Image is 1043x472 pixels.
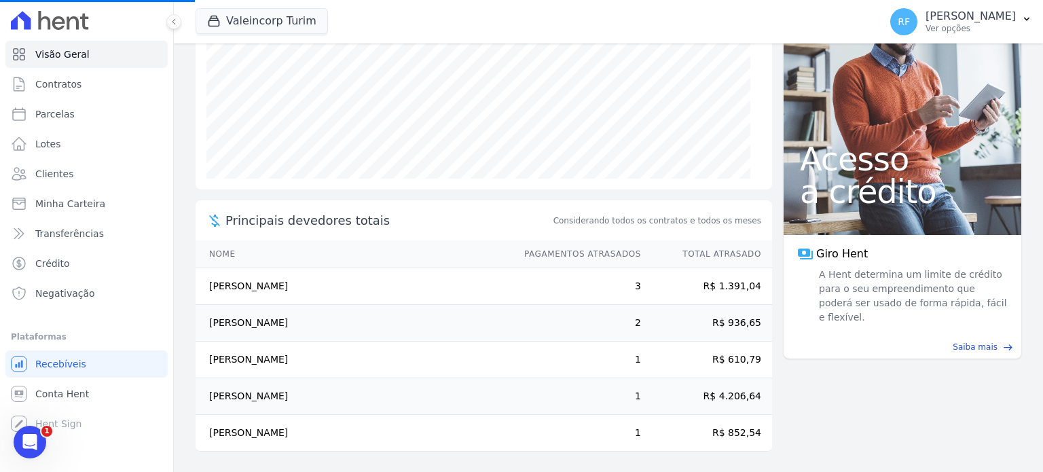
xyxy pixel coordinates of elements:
span: Acesso [800,143,1005,175]
span: a crédito [800,175,1005,208]
span: Saiba mais [953,341,998,353]
a: Visão Geral [5,41,168,68]
span: RF [898,17,910,26]
td: 3 [511,268,642,305]
td: R$ 936,65 [642,305,772,342]
td: R$ 610,79 [642,342,772,378]
div: Plataformas [11,329,162,345]
span: Contratos [35,77,81,91]
td: [PERSON_NAME] [196,268,511,305]
span: Minha Carteira [35,197,105,211]
span: Principais devedores totais [225,211,551,230]
td: 1 [511,378,642,415]
p: [PERSON_NAME] [926,10,1016,23]
td: R$ 4.206,64 [642,378,772,415]
td: R$ 852,54 [642,415,772,452]
span: 1 [41,426,52,437]
a: Crédito [5,250,168,277]
td: 1 [511,342,642,378]
td: [PERSON_NAME] [196,415,511,452]
iframe: Intercom live chat [14,426,46,458]
span: Considerando todos os contratos e todos os meses [553,215,761,227]
td: R$ 1.391,04 [642,268,772,305]
button: Valeincorp Turim [196,8,328,34]
a: Saiba mais east [792,341,1013,353]
button: RF [PERSON_NAME] Ver opções [879,3,1043,41]
span: Visão Geral [35,48,90,61]
p: Ver opções [926,23,1016,34]
a: Clientes [5,160,168,187]
td: 1 [511,415,642,452]
th: Total Atrasado [642,240,772,268]
th: Nome [196,240,511,268]
span: Recebíveis [35,357,86,371]
span: A Hent determina um limite de crédito para o seu empreendimento que poderá ser usado de forma ráp... [816,268,1008,325]
span: Lotes [35,137,61,151]
a: Conta Hent [5,380,168,407]
span: Conta Hent [35,387,89,401]
span: Parcelas [35,107,75,121]
span: Crédito [35,257,70,270]
a: Parcelas [5,101,168,128]
a: Contratos [5,71,168,98]
span: Negativação [35,287,95,300]
span: Giro Hent [816,246,868,262]
a: Lotes [5,130,168,158]
td: 2 [511,305,642,342]
span: east [1003,342,1013,352]
th: Pagamentos Atrasados [511,240,642,268]
span: Transferências [35,227,104,240]
td: [PERSON_NAME] [196,342,511,378]
a: Transferências [5,220,168,247]
td: [PERSON_NAME] [196,305,511,342]
td: [PERSON_NAME] [196,378,511,415]
a: Negativação [5,280,168,307]
a: Recebíveis [5,350,168,378]
a: Minha Carteira [5,190,168,217]
span: Clientes [35,167,73,181]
